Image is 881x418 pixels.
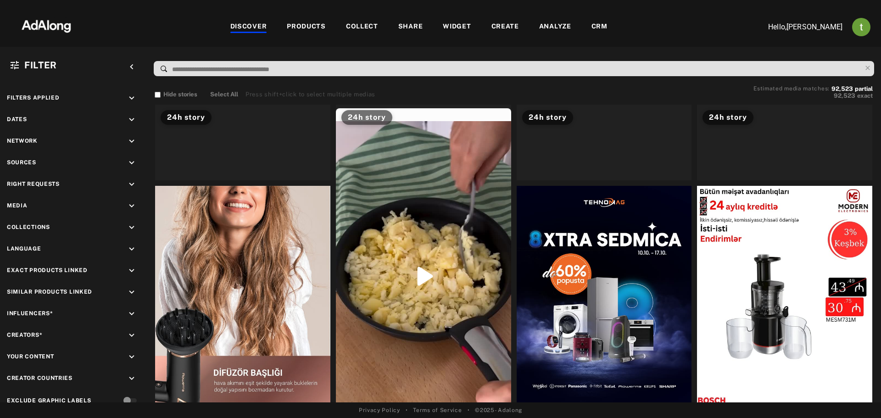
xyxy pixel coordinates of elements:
i: keyboard_arrow_down [127,352,137,362]
img: ACg8ocJj1Mp6hOb8A41jL1uwSMxz7God0ICt0FEFk954meAQ=s96-c [852,18,870,36]
button: 92,523exact [753,91,873,100]
span: © 2025 - Adalong [475,406,522,414]
i: keyboard_arrow_down [127,223,137,233]
i: keyboard_arrow_down [127,136,137,146]
span: Language [7,245,41,252]
div: ANALYZE [539,22,571,33]
div: DISCOVER [230,22,267,33]
i: keyboard_arrow_down [127,266,137,276]
i: keyboard_arrow_down [127,373,137,384]
span: Sources [7,159,36,166]
span: Media [7,202,28,209]
i: keyboard_arrow_down [127,309,137,319]
i: keyboard_arrow_down [127,93,137,103]
a: Privacy Policy [359,406,400,414]
span: Network [7,138,38,144]
span: Filter [24,60,57,71]
span: • [468,406,470,414]
span: Creator Countries [7,375,72,381]
p: Hello, [PERSON_NAME] [751,22,842,33]
span: Your Content [7,353,54,360]
i: keyboard_arrow_down [127,115,137,125]
i: keyboard_arrow_down [127,179,137,189]
button: Hide stories [155,90,197,99]
span: Right Requests [7,181,60,187]
div: Exclude Graphic Labels [7,396,91,405]
i: keyboard_arrow_down [127,287,137,297]
span: Dates [7,116,27,123]
i: keyboard_arrow_down [127,244,137,254]
div: COLLECT [346,22,378,33]
span: Filters applied [7,95,60,101]
span: Estimated media matches: [753,85,830,92]
a: Terms of Service [413,406,462,414]
button: Account settings [850,16,873,39]
div: PRODUCTS [287,22,326,33]
span: Creators* [7,332,42,338]
span: 92,523 [831,85,853,92]
span: Similar Products Linked [7,289,92,295]
span: 92,523 [834,92,855,99]
div: CRM [591,22,608,33]
i: keyboard_arrow_down [127,330,137,340]
span: Influencers* [7,310,53,317]
div: WIDGET [443,22,471,33]
span: • [406,406,408,414]
i: keyboard_arrow_down [127,201,137,211]
span: Exact Products Linked [7,267,88,273]
div: Press shift+click to select multiple medias [245,90,375,99]
button: 92,523partial [831,87,873,91]
i: keyboard_arrow_down [127,158,137,168]
div: SHARE [398,22,423,33]
button: Select All [210,90,238,99]
span: Collections [7,224,50,230]
img: 63233d7d88ed69de3c212112c67096b6.png [6,11,87,39]
i: keyboard_arrow_left [127,62,137,72]
div: CREATE [491,22,519,33]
